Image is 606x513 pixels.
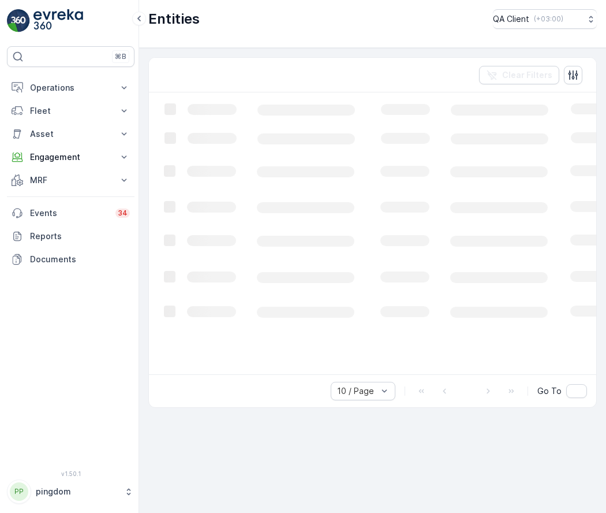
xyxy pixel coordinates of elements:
[479,66,559,84] button: Clear Filters
[30,82,111,94] p: Operations
[30,174,111,186] p: MRF
[502,69,552,81] p: Clear Filters
[30,254,130,265] p: Documents
[7,76,134,99] button: Operations
[7,169,134,192] button: MRF
[148,10,200,28] p: Entities
[7,122,134,146] button: Asset
[493,13,529,25] p: QA Client
[30,231,130,242] p: Reports
[7,248,134,271] a: Documents
[493,9,597,29] button: QA Client(+03:00)
[7,479,134,504] button: PPpingdom
[33,9,83,32] img: logo_light-DOdMpM7g.png
[10,482,28,501] div: PP
[537,385,562,397] span: Go To
[7,225,134,248] a: Reports
[118,209,128,218] p: 34
[36,486,118,497] p: pingdom
[30,105,111,117] p: Fleet
[7,470,134,477] span: v 1.50.1
[7,99,134,122] button: Fleet
[30,128,111,140] p: Asset
[7,9,30,32] img: logo
[7,146,134,169] button: Engagement
[30,151,111,163] p: Engagement
[534,14,563,24] p: ( +03:00 )
[115,52,126,61] p: ⌘B
[30,207,109,219] p: Events
[7,202,134,225] a: Events34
